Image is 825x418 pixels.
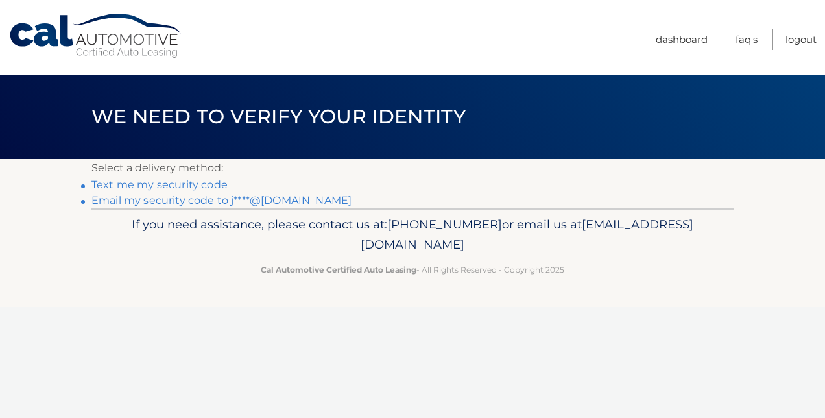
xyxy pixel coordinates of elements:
[100,214,725,256] p: If you need assistance, please contact us at: or email us at
[91,104,466,129] span: We need to verify your identity
[785,29,817,50] a: Logout
[91,159,734,177] p: Select a delivery method:
[100,263,725,277] p: - All Rights Reserved - Copyright 2025
[261,265,416,275] strong: Cal Automotive Certified Auto Leasing
[91,178,228,191] a: Text me my security code
[8,13,184,59] a: Cal Automotive
[387,217,502,232] span: [PHONE_NUMBER]
[735,29,758,50] a: FAQ's
[656,29,708,50] a: Dashboard
[91,194,352,206] a: Email my security code to j****@[DOMAIN_NAME]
